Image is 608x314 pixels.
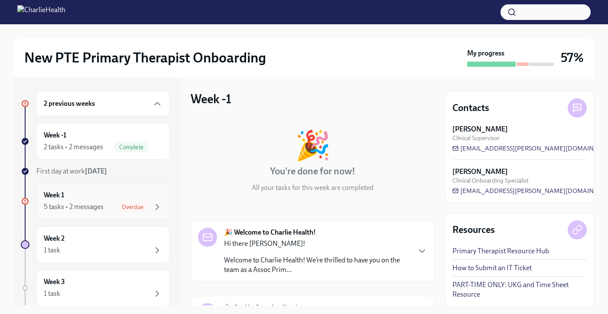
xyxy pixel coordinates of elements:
[36,91,170,116] div: 2 previous weeks
[44,289,60,298] div: 1 task
[452,177,529,185] span: Clinical Onboarding Specialist
[24,49,266,66] h2: New PTE Primary Therapist Onboarding
[85,167,107,175] strong: [DATE]
[452,263,532,273] a: How to Submit an IT Ticket
[44,99,95,108] h6: 2 previous weeks
[224,303,308,313] strong: 🔧 Set Up Core Applications
[295,131,331,160] div: 🎉
[270,165,355,178] h4: You're done for now!
[452,134,500,142] span: Clinical Supervisor
[224,228,316,237] strong: 🎉 Welcome to Charlie Health!
[44,234,65,243] h6: Week 2
[21,167,170,176] a: First day at work[DATE]
[452,246,549,256] a: Primary Therapist Resource Hub
[21,270,170,306] a: Week 31 task
[224,255,410,275] p: Welcome to Charlie Health! We’re thrilled to have you on the team as a Assoc Prim...
[44,202,104,212] div: 5 tasks • 2 messages
[452,167,508,177] strong: [PERSON_NAME]
[44,190,64,200] h6: Week 1
[114,144,149,150] span: Complete
[17,5,65,19] img: CharlieHealth
[561,50,584,65] h3: 57%
[44,277,65,287] h6: Week 3
[224,239,410,249] p: Hi there [PERSON_NAME]!
[191,91,231,107] h3: Week -1
[452,223,495,236] h4: Resources
[44,245,60,255] div: 1 task
[452,124,508,134] strong: [PERSON_NAME]
[44,131,66,140] h6: Week -1
[117,204,149,210] span: Overdue
[467,49,504,58] strong: My progress
[21,123,170,160] a: Week -12 tasks • 2 messagesComplete
[21,183,170,219] a: Week 15 tasks • 2 messagesOverdue
[452,101,489,114] h4: Contacts
[21,226,170,263] a: Week 21 task
[36,167,107,175] span: First day at work
[452,280,587,299] a: PART-TIME ONLY: UKG and Time Sheet Resource
[44,142,103,152] div: 2 tasks • 2 messages
[252,183,374,193] p: All your tasks for this week are completed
